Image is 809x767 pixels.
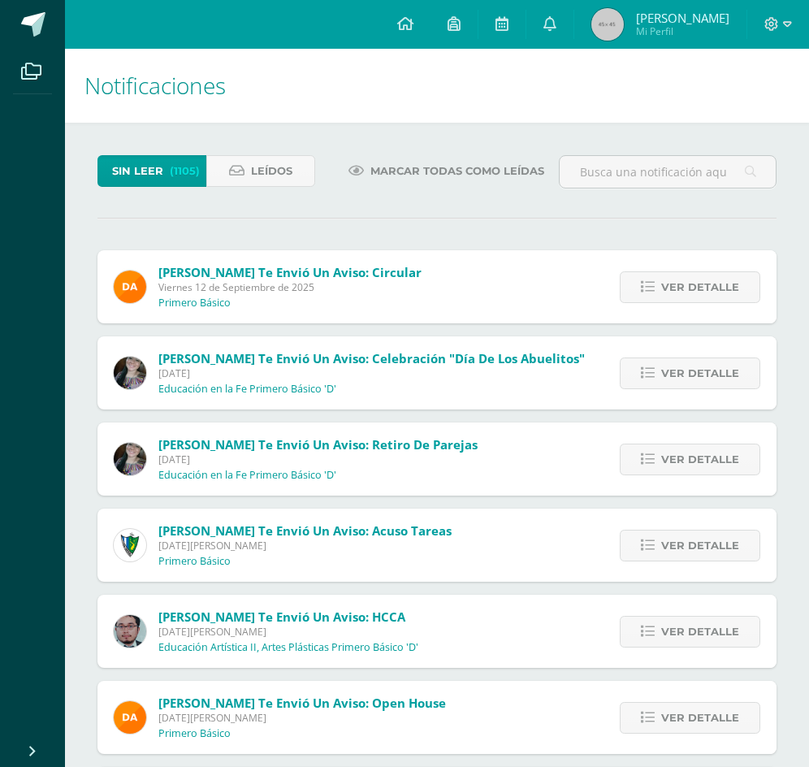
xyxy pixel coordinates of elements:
[158,711,446,725] span: [DATE][PERSON_NAME]
[158,453,478,466] span: [DATE]
[251,156,292,186] span: Leídos
[158,383,336,396] p: Educación en la Fe Primero Básico 'D'
[158,366,585,380] span: [DATE]
[661,531,739,561] span: Ver detalle
[661,272,739,302] span: Ver detalle
[114,443,146,475] img: 8322e32a4062cfa8b237c59eedf4f548.png
[158,555,231,568] p: Primero Básico
[158,727,231,740] p: Primero Básico
[661,358,739,388] span: Ver detalle
[158,539,452,552] span: [DATE][PERSON_NAME]
[97,155,206,187] a: Sin leer(1105)
[636,10,729,26] span: [PERSON_NAME]
[158,280,422,294] span: Viernes 12 de Septiembre de 2025
[158,522,452,539] span: [PERSON_NAME] te envió un aviso: Acuso tareas
[661,703,739,733] span: Ver detalle
[114,271,146,303] img: f9d34ca01e392badc01b6cd8c48cabbd.png
[661,617,739,647] span: Ver detalle
[158,436,478,453] span: [PERSON_NAME] te envió un aviso: Retiro de Parejas
[328,155,565,187] a: Marcar todas como leídas
[158,297,231,310] p: Primero Básico
[158,695,446,711] span: [PERSON_NAME] te envió un aviso: Open House
[158,264,422,280] span: [PERSON_NAME] te envió un aviso: Circular
[591,8,624,41] img: 45x45
[112,156,163,186] span: Sin leer
[114,529,146,561] img: 9f174a157161b4ddbe12118a61fed988.png
[158,469,336,482] p: Educación en la Fe Primero Básico 'D'
[206,155,315,187] a: Leídos
[158,609,405,625] span: [PERSON_NAME] te envió un aviso: HCCA
[170,156,200,186] span: (1105)
[114,615,146,648] img: 5fac68162d5e1b6fbd390a6ac50e103d.png
[84,70,226,101] span: Notificaciones
[114,357,146,389] img: 8322e32a4062cfa8b237c59eedf4f548.png
[158,625,418,639] span: [DATE][PERSON_NAME]
[661,444,739,474] span: Ver detalle
[636,24,729,38] span: Mi Perfil
[114,701,146,734] img: f9d34ca01e392badc01b6cd8c48cabbd.png
[560,156,776,188] input: Busca una notificación aquí
[158,350,585,366] span: [PERSON_NAME] te envió un aviso: Celebración "Día de los abuelitos"
[158,641,418,654] p: Educación Artística II, Artes Plásticas Primero Básico 'D'
[370,156,544,186] span: Marcar todas como leídas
